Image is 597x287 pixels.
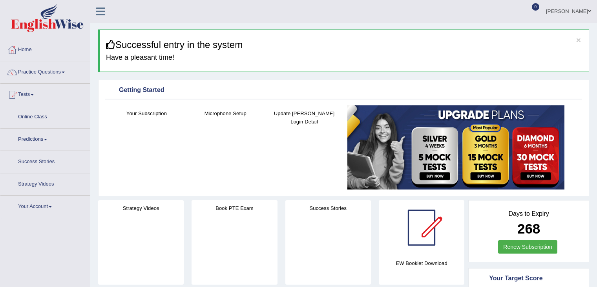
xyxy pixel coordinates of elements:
[0,151,90,171] a: Success Stories
[106,54,583,62] h4: Have a pleasant time!
[517,221,540,236] b: 268
[0,106,90,126] a: Online Class
[107,85,580,96] div: Getting Started
[0,173,90,193] a: Strategy Videos
[98,204,184,212] h4: Strategy Videos
[532,3,540,11] span: 0
[477,210,580,217] h4: Days to Expiry
[477,273,580,285] div: Your Target Score
[0,196,90,215] a: Your Account
[0,39,90,59] a: Home
[106,40,583,50] h3: Successful entry in the system
[111,109,182,118] h4: Your Subscription
[269,109,340,126] h4: Update [PERSON_NAME] Login Detail
[379,259,464,267] h4: EW Booklet Download
[0,129,90,148] a: Predictions
[192,204,277,212] h4: Book PTE Exam
[347,105,564,189] img: small5.jpg
[285,204,371,212] h4: Success Stories
[498,240,557,254] a: Renew Subscription
[576,36,581,44] button: ×
[0,61,90,81] a: Practice Questions
[0,84,90,103] a: Tests
[190,109,261,118] h4: Microphone Setup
